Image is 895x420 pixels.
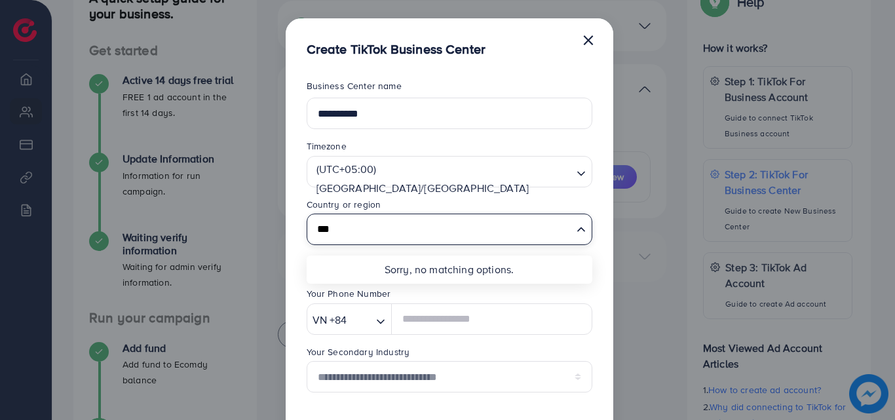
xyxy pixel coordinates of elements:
[582,26,595,52] button: Close
[307,303,392,335] div: Search for option
[307,79,592,98] legend: Business Center name
[307,198,381,211] label: Country or region
[307,345,410,358] label: Your Secondary Industry
[314,160,570,198] span: (UTC+05:00) [GEOGRAPHIC_DATA]/[GEOGRAPHIC_DATA]
[307,39,486,58] h5: Create TikTok Business Center
[313,311,327,330] span: VN
[313,200,571,221] input: Search for option
[307,214,592,245] div: Search for option
[330,311,347,330] span: +84
[313,218,571,242] input: Search for option
[307,256,592,284] li: Sorry, no matching options.
[351,310,371,330] input: Search for option
[307,156,592,187] div: Search for option
[307,140,347,153] label: Timezone
[307,287,391,300] label: Your Phone Number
